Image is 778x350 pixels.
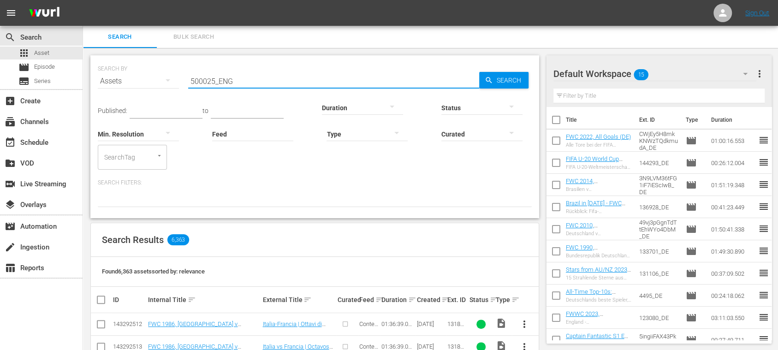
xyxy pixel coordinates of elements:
[98,68,179,94] div: Assets
[359,320,378,334] span: Content
[416,320,445,327] div: [DATE]
[511,296,520,304] span: sort
[98,179,532,187] p: Search Filters:
[566,107,634,133] th: Title
[148,294,260,305] div: Internal Title
[566,319,632,325] div: England - [GEOGRAPHIC_DATA] | Achtelfinale | FIFA Frauen-Weltmeisterschaft Australien & Neuseelan...
[375,296,384,304] span: sort
[680,107,705,133] th: Type
[5,158,16,169] span: VOD
[758,179,769,190] span: reorder
[113,320,145,327] div: 143292512
[167,234,189,245] span: 6,363
[634,65,648,84] span: 15
[707,152,758,174] td: 00:26:12.004
[707,196,758,218] td: 00:41:23.449
[566,208,632,214] div: Rückblick: Fifa-Weltmeisterschaft Mexiko 1970™
[635,262,682,285] td: 131106_DE
[758,223,769,234] span: reorder
[566,231,632,237] div: Deutschland v [GEOGRAPHIC_DATA] | Halbfinale | FIFA Fussball-Weltmeisterschaft [GEOGRAPHIC_DATA] ...
[758,267,769,279] span: reorder
[566,222,626,249] a: FWC 2010, [GEOGRAPHIC_DATA] v [GEOGRAPHIC_DATA], Semi-Finals - FMR (DE)
[566,266,631,280] a: Stars from AU/NZ 2023 (DE)
[34,62,55,71] span: Episode
[685,334,696,345] span: Episode
[566,178,626,205] a: FWC 2014, [GEOGRAPHIC_DATA] v [GEOGRAPHIC_DATA], Semifinal - FMR (DE)
[381,320,414,327] div: 01:36:39.080
[566,297,632,303] div: Deutschlands beste Spieler, Tore und kultigsten Trikots der FIFA WM | Top 10 aller Zeiten
[685,268,696,279] span: Episode
[635,152,682,174] td: 144293_DE
[18,62,30,73] span: Episode
[758,290,769,301] span: reorder
[5,32,16,43] span: Search
[553,61,757,87] div: Default Workspace
[381,294,414,305] div: Duration
[566,164,632,170] div: FIFA U-20-Weltmeisterschaft [GEOGRAPHIC_DATA] 2025™: Highlights
[162,32,225,42] span: Bulk Search
[18,47,30,59] span: Asset
[202,107,208,114] span: to
[635,174,682,196] td: 3N9LVM36tFG1iF7iEScIwB_DE
[566,142,632,148] div: Alle Tore bei der FIFA Fussball-Weltmeisterschaft Katar 2022™
[5,242,16,253] span: Ingestion
[685,157,696,168] span: Episode
[447,296,467,303] div: Ext. ID
[408,296,416,304] span: sort
[745,9,769,17] a: Sign Out
[416,343,445,350] div: [DATE]
[707,285,758,307] td: 00:24:18.062
[262,320,333,348] a: Italia-Francia | Ottavi di finale | Coppa del Mondo FIFA Messico 1986 | Match completo
[566,133,631,140] a: FWC 2022, All Goals (DE)
[479,72,529,89] button: Search
[5,221,16,232] span: Automation
[758,135,769,146] span: reorder
[102,268,205,275] span: Found 6,363 assets sorted by: relevance
[707,262,758,285] td: 00:37:09.502
[18,76,30,87] span: Series
[5,262,16,273] span: Reports
[416,294,445,305] div: Created
[754,68,765,79] span: more_vert
[262,294,334,305] div: External Title
[707,174,758,196] td: 01:51:19.348
[754,63,765,85] button: more_vert
[34,48,49,58] span: Asset
[496,294,511,305] div: Type
[493,72,529,89] span: Search
[758,334,769,345] span: reorder
[707,218,758,240] td: 01:50:41.338
[705,107,760,133] th: Duration
[758,245,769,256] span: reorder
[635,240,682,262] td: 133701_DE
[707,130,758,152] td: 01:00:16.553
[635,285,682,307] td: 4495_DE
[381,343,414,350] div: 01:36:39.080
[635,130,682,152] td: CWjEy5H8mkKNWzTQdkmudA_DE
[635,218,682,240] td: 49vj3pGgnTdTtEhWYo4DbM_DE
[89,32,151,42] span: Search
[5,178,16,190] span: Live Streaming
[469,294,493,305] div: Status
[635,196,682,218] td: 136928_DE
[707,307,758,329] td: 03:11:03.550
[148,320,241,334] a: FWC 1986, [GEOGRAPHIC_DATA] v [GEOGRAPHIC_DATA] (IT)
[34,77,51,86] span: Series
[566,288,627,309] a: All-Time Top-10s: [GEOGRAPHIC_DATA] Icons, Goals & Kits (DE)
[566,332,631,346] a: Captain Fantastic S1 EP1 (DE)
[566,310,626,338] a: FWWC 2023, [GEOGRAPHIC_DATA] v [GEOGRAPHIC_DATA] ([GEOGRAPHIC_DATA])
[359,294,379,305] div: Feed
[685,135,696,146] span: Episode
[303,296,312,304] span: sort
[113,343,145,350] div: 143292513
[685,224,696,235] span: Episode
[685,246,696,257] span: Episode
[566,253,632,259] div: Bundesrepublik Deutschland - Jugoslawien | Gruppe D | FIFA Fussball-Weltmeisterschaft [GEOGRAPHIC...
[5,137,16,148] span: Schedule
[566,244,630,272] a: FWC 1990, [GEOGRAPHIC_DATA] FR v [GEOGRAPHIC_DATA], Group Stage - FMR (DE)
[519,319,530,330] span: more_vert
[5,116,16,127] span: Channels
[338,296,357,303] div: Curated
[98,107,127,114] span: Published:
[155,151,164,160] button: Open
